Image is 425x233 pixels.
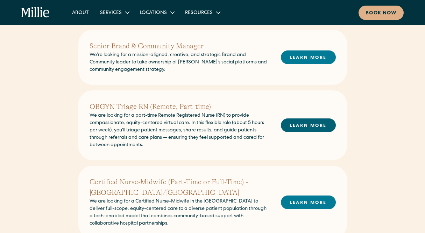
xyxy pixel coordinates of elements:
[134,7,179,18] div: Locations
[179,7,225,18] div: Resources
[94,7,134,18] div: Services
[281,196,336,209] a: LEARN MORE
[185,9,213,17] div: Resources
[90,41,270,52] h2: Senior Brand & Community Manager
[90,112,270,149] p: We are looking for a part-time Remote Registered Nurse (RN) to provide compassionate, equity-cent...
[66,7,94,18] a: About
[281,118,336,132] a: LEARN MORE
[90,102,270,112] h2: OBGYN Triage RN (Remote, Part-time)
[21,7,50,18] a: home
[90,177,270,198] h2: Certified Nurse-Midwife (Part-Time or Full-Time) - [GEOGRAPHIC_DATA]/[GEOGRAPHIC_DATA]
[100,9,122,17] div: Services
[90,52,270,74] p: We’re looking for a mission-aligned, creative, and strategic Brand and Community leader to take o...
[281,50,336,64] a: LEARN MORE
[359,6,404,20] a: Book now
[90,198,270,227] p: We are looking for a Certified Nurse-Midwife in the [GEOGRAPHIC_DATA] to deliver full-scope, equi...
[140,9,167,17] div: Locations
[366,10,397,17] div: Book now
